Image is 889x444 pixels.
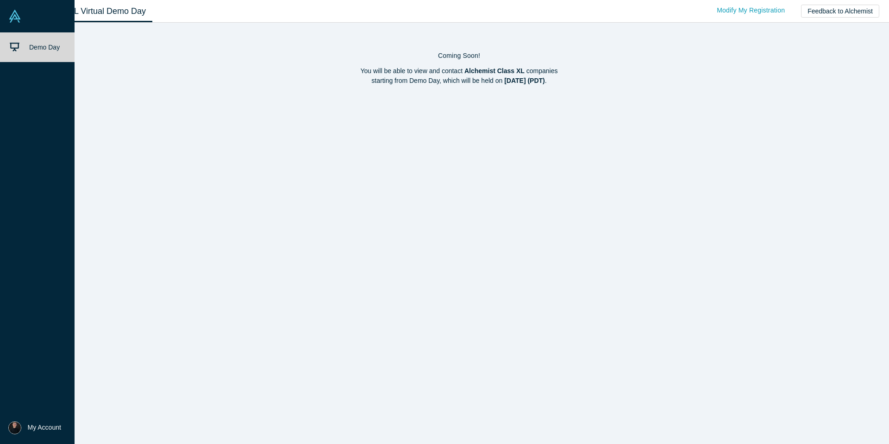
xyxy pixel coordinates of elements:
[8,10,21,23] img: Alchemist Vault Logo
[707,2,795,19] a: Modify My Registration
[39,66,879,86] p: You will be able to view and contact companies starting from Demo Day, which will be held on .
[801,5,879,18] button: Feedback to Alchemist
[39,0,152,22] a: Class XL Virtual Demo Day
[464,67,525,75] strong: Alchemist Class XL
[28,423,61,432] span: My Account
[29,44,60,51] span: Demo Day
[39,52,879,60] h4: Coming Soon!
[8,421,21,434] img: Mark Evgenev's Account
[504,77,545,84] strong: [DATE] (PDT)
[8,421,61,434] button: My Account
